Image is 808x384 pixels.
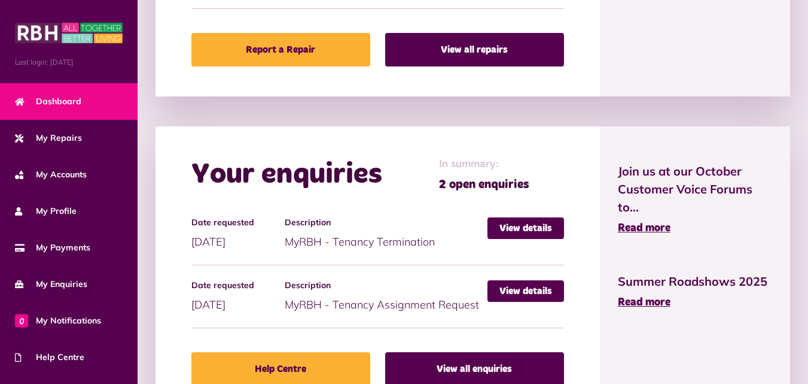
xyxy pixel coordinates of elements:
[618,273,772,311] a: Summer Roadshows 2025 Read more
[15,95,81,108] span: Dashboard
[15,132,82,144] span: My Repairs
[15,21,123,45] img: MyRBH
[439,156,529,173] span: In summary:
[285,280,487,313] div: MyRBH - Tenancy Assignment Request
[618,223,670,234] span: Read more
[285,280,481,291] h4: Description
[618,162,772,216] span: Join us at our October Customer Voice Forums to...
[385,33,564,66] a: View all repairs
[487,280,564,302] a: View details
[439,176,529,193] span: 2 open enquiries
[618,297,670,308] span: Read more
[191,217,285,250] div: [DATE]
[15,315,101,327] span: My Notifications
[191,33,370,66] a: Report a Repair
[191,158,382,192] h2: Your enquiries
[618,162,772,237] a: Join us at our October Customer Voice Forums to... Read more
[191,217,279,228] h4: Date requested
[15,57,123,68] span: Last login: [DATE]
[285,217,487,250] div: MyRBH - Tenancy Termination
[15,241,90,254] span: My Payments
[15,314,28,327] span: 0
[15,168,87,181] span: My Accounts
[15,351,84,364] span: Help Centre
[15,205,77,217] span: My Profile
[487,217,564,239] a: View details
[618,273,772,291] span: Summer Roadshows 2025
[15,278,87,291] span: My Enquiries
[191,280,285,313] div: [DATE]
[285,217,481,228] h4: Description
[191,280,279,291] h4: Date requested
